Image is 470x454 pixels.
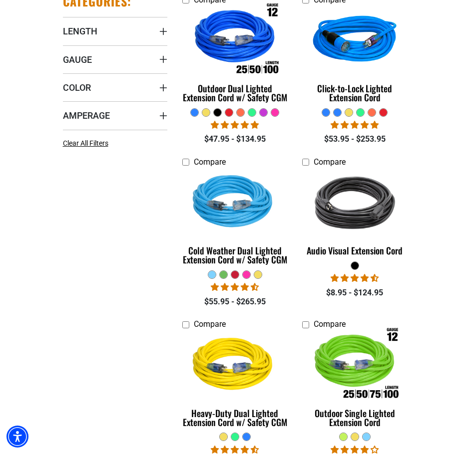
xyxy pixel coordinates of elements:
[63,139,108,147] span: Clear All Filters
[302,172,407,261] a: black Audio Visual Extension Cord
[331,273,379,283] span: 4.73 stars
[331,120,379,130] span: 4.87 stars
[182,156,288,250] img: Light Blue
[182,409,287,427] div: Heavy-Duty Dual Lighted Extension Cord w/ Safety CGM
[63,73,168,101] summary: Color
[182,172,287,270] a: Light Blue Cold Weather Dual Lighted Extension Cord w/ Safety CGM
[63,45,168,73] summary: Gauge
[63,138,112,149] a: Clear All Filters
[63,25,97,37] span: Length
[182,318,288,413] img: yellow
[182,84,287,102] div: Outdoor Dual Lighted Extension Cord w/ Safety CGM
[302,9,407,108] a: blue Click-to-Lock Lighted Extension Cord
[182,246,287,264] div: Cold Weather Dual Lighted Extension Cord w/ Safety CGM
[182,296,287,308] div: $55.95 - $265.95
[182,9,287,108] a: Outdoor Dual Lighted Extension Cord w/ Safety CGM Outdoor Dual Lighted Extension Cord w/ Safety CGM
[302,84,407,102] div: Click-to-Lock Lighted Extension Cord
[63,110,110,121] span: Amperage
[211,120,259,130] span: 4.81 stars
[302,318,408,413] img: Outdoor Single Lighted Extension Cord
[182,334,287,433] a: yellow Heavy-Duty Dual Lighted Extension Cord w/ Safety CGM
[314,319,346,329] span: Compare
[302,133,407,145] div: $53.95 - $253.95
[302,409,407,427] div: Outdoor Single Lighted Extension Cord
[194,319,226,329] span: Compare
[302,287,407,299] div: $8.95 - $124.95
[211,282,259,292] span: 4.62 stars
[63,54,92,65] span: Gauge
[302,334,407,433] a: Outdoor Single Lighted Extension Cord Outdoor Single Lighted Extension Cord
[194,157,226,167] span: Compare
[63,101,168,129] summary: Amperage
[6,426,28,448] div: Accessibility Menu
[63,82,91,93] span: Color
[182,133,287,145] div: $47.95 - $134.95
[314,157,346,167] span: Compare
[302,246,407,255] div: Audio Visual Extension Cord
[302,156,408,250] img: black
[63,17,168,45] summary: Length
